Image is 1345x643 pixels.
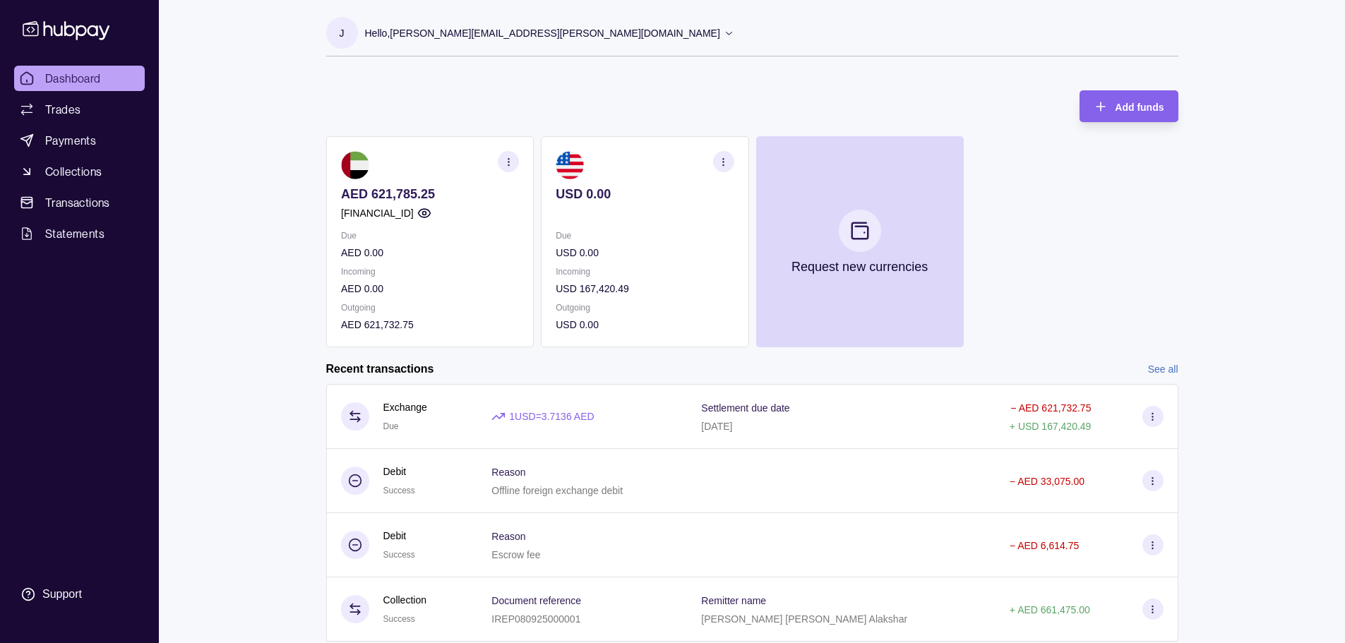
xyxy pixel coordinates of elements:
[1010,476,1084,487] p: − AED 33,075.00
[14,579,145,609] a: Support
[1010,402,1091,414] p: − AED 621,732.75
[383,464,415,479] p: Debit
[14,128,145,153] a: Payments
[383,399,427,415] p: Exchange
[383,421,399,431] span: Due
[491,485,623,496] p: Offline foreign exchange debit
[341,300,519,316] p: Outgoing
[556,151,584,179] img: us
[326,361,434,377] h2: Recent transactions
[1010,540,1079,551] p: − AED 6,614.75
[341,281,519,296] p: AED 0.00
[701,595,766,606] p: Remitter name
[383,486,415,495] span: Success
[14,190,145,215] a: Transactions
[1080,90,1178,122] button: Add funds
[1115,102,1164,113] span: Add funds
[383,550,415,560] span: Success
[491,549,540,560] p: Escrow fee
[45,163,102,180] span: Collections
[340,25,345,41] p: J
[701,613,907,625] p: [PERSON_NAME] [PERSON_NAME] Alakshar
[556,317,734,332] p: USD 0.00
[341,245,519,260] p: AED 0.00
[383,528,415,543] p: Debit
[701,421,732,432] p: [DATE]
[1148,361,1178,377] a: See all
[341,186,519,202] p: AED 621,785.25
[45,225,104,242] span: Statements
[556,264,734,280] p: Incoming
[491,531,525,542] p: Reason
[45,70,101,87] span: Dashboard
[491,613,580,625] p: IREP080925000001
[365,25,720,41] p: Hello, [PERSON_NAME][EMAIL_ADDRESS][PERSON_NAME][DOMAIN_NAME]
[14,97,145,122] a: Trades
[383,592,426,608] p: Collection
[383,614,415,624] span: Success
[14,66,145,91] a: Dashboard
[45,101,80,118] span: Trades
[556,281,734,296] p: USD 167,420.49
[1010,421,1092,432] p: + USD 167,420.49
[491,595,581,606] p: Document reference
[556,228,734,244] p: Due
[341,264,519,280] p: Incoming
[701,402,789,414] p: Settlement due date
[556,245,734,260] p: USD 0.00
[556,300,734,316] p: Outgoing
[45,132,96,149] span: Payments
[14,159,145,184] a: Collections
[341,205,414,221] p: [FINANCIAL_ID]
[341,228,519,244] p: Due
[791,259,928,275] p: Request new currencies
[1010,604,1090,615] p: + AED 661,475.00
[491,467,525,478] p: Reason
[45,194,110,211] span: Transactions
[755,136,963,347] button: Request new currencies
[509,409,594,424] p: 1 USD = 3.7136 AED
[341,317,519,332] p: AED 621,732.75
[556,186,734,202] p: USD 0.00
[341,151,369,179] img: ae
[42,587,82,602] div: Support
[14,221,145,246] a: Statements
